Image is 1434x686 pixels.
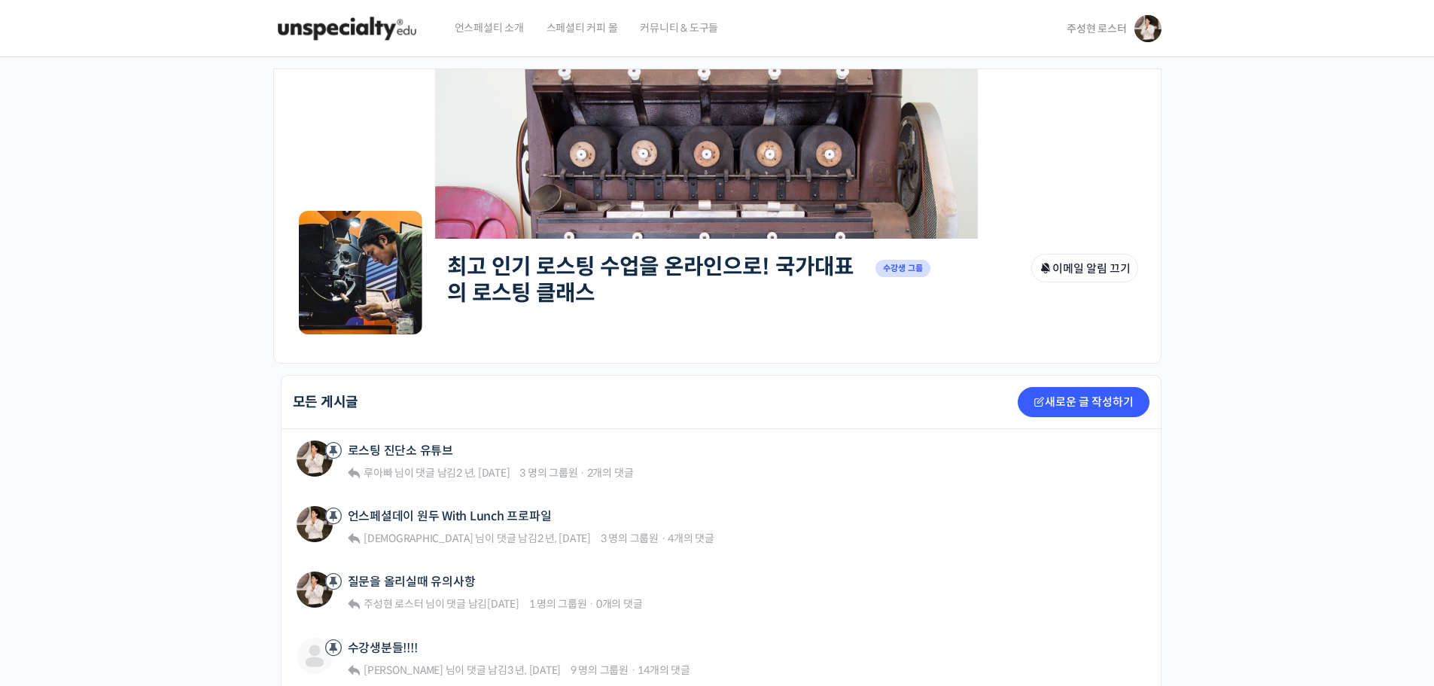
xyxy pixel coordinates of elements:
[361,597,519,611] span: 님이 댓글 남김
[348,509,552,523] a: 언스페셜데이 원두 With Lunch 프로파일
[487,597,519,611] a: [DATE]
[348,444,453,458] a: 로스팅 진단소 유튜브
[1018,387,1149,417] a: 새로운 글 작성하기
[596,597,643,611] span: 0개의 댓글
[361,466,510,480] span: 님이 댓글 남김
[361,466,392,480] a: 루아빠
[519,466,577,480] span: 3 명의 그룹원
[631,663,636,677] span: ·
[507,663,561,677] a: 3 년, [DATE]
[580,466,585,480] span: ·
[1031,254,1138,282] button: 이메일 알림 끄기
[361,597,423,611] a: 주성현 로스터
[447,253,854,306] a: 최고 인기 로스팅 수업을 온라인으로! 국가대표의 로스팅 클래스
[571,663,629,677] span: 9 명의 그룹원
[361,663,443,677] a: [PERSON_NAME]
[348,641,418,655] a: 수강생분들!!!!
[587,466,634,480] span: 2개의 댓글
[348,575,476,589] a: 질문을 올리실때 유의사항
[364,466,392,480] span: 루아빠
[293,395,359,409] h2: 모든 게시글
[668,532,714,545] span: 4개의 댓글
[361,663,561,677] span: 님이 댓글 남김
[1067,22,1126,35] span: 주성현 로스터
[364,532,473,545] span: [DEMOGRAPHIC_DATA]
[529,597,587,611] span: 1 명의 그룹원
[638,663,690,677] span: 14개의 댓글
[297,209,425,337] img: Group logo of 최고 인기 로스팅 수업을 온라인으로! 국가대표의 로스팅 클래스
[456,466,510,480] a: 2 년, [DATE]
[661,532,666,545] span: ·
[537,532,591,545] a: 2 년, [DATE]
[589,597,594,611] span: ·
[364,597,423,611] span: 주성현 로스터
[361,532,591,545] span: 님이 댓글 남김
[875,260,931,277] span: 수강생 그룹
[364,663,443,677] span: [PERSON_NAME]
[601,532,659,545] span: 3 명의 그룹원
[361,532,473,545] a: [DEMOGRAPHIC_DATA]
